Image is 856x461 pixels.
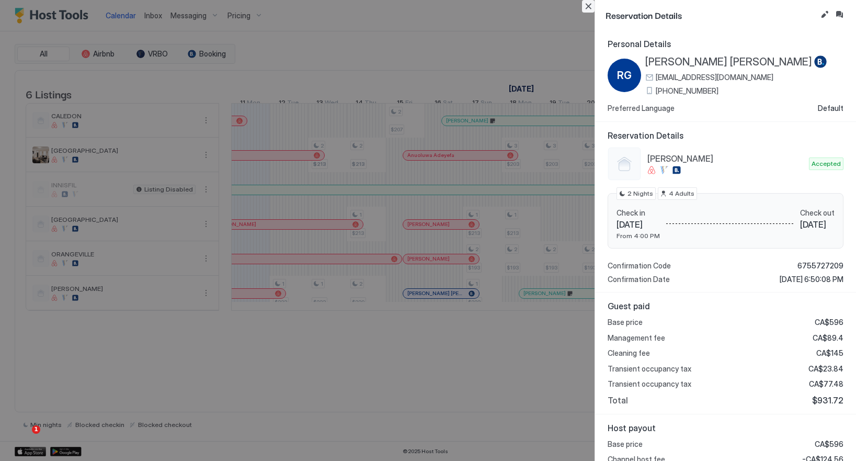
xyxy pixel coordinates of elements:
[617,68,632,83] span: RG
[32,425,40,434] span: 1
[815,440,843,449] span: CA$596
[647,153,805,164] span: [PERSON_NAME]
[608,301,843,311] span: Guest paid
[800,219,835,230] span: [DATE]
[818,8,831,21] button: Edit reservation
[833,8,846,21] button: Inbox
[656,86,718,96] span: [PHONE_NUMBER]
[608,318,643,327] span: Base price
[608,104,675,113] span: Preferred Language
[645,55,812,69] span: [PERSON_NAME] [PERSON_NAME]
[808,364,843,374] span: CA$23.84
[812,395,843,406] span: $931.72
[608,364,691,374] span: Transient occupancy tax
[815,318,843,327] span: CA$596
[608,423,843,433] span: Host payout
[797,261,843,271] span: 6755727209
[617,232,660,240] span: From 4:00 PM
[606,8,816,21] span: Reservation Details
[627,189,653,198] span: 2 Nights
[10,425,36,451] iframe: Intercom live chat
[816,348,843,358] span: CA$145
[608,261,671,271] span: Confirmation Code
[669,189,694,198] span: 4 Adults
[800,208,835,218] span: Check out
[608,275,670,284] span: Confirmation Date
[608,440,643,449] span: Base price
[617,219,660,230] span: [DATE]
[608,348,650,358] span: Cleaning fee
[813,333,843,343] span: CA$89.4
[818,104,843,113] span: Default
[617,208,660,218] span: Check in
[812,159,841,168] span: Accepted
[608,130,843,141] span: Reservation Details
[608,379,691,389] span: Transient occupancy tax
[656,73,773,82] span: [EMAIL_ADDRESS][DOMAIN_NAME]
[809,379,843,389] span: CA$77.48
[608,395,628,406] span: Total
[608,333,665,343] span: Management fee
[780,275,843,284] span: [DATE] 6:50:08 PM
[608,39,843,49] span: Personal Details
